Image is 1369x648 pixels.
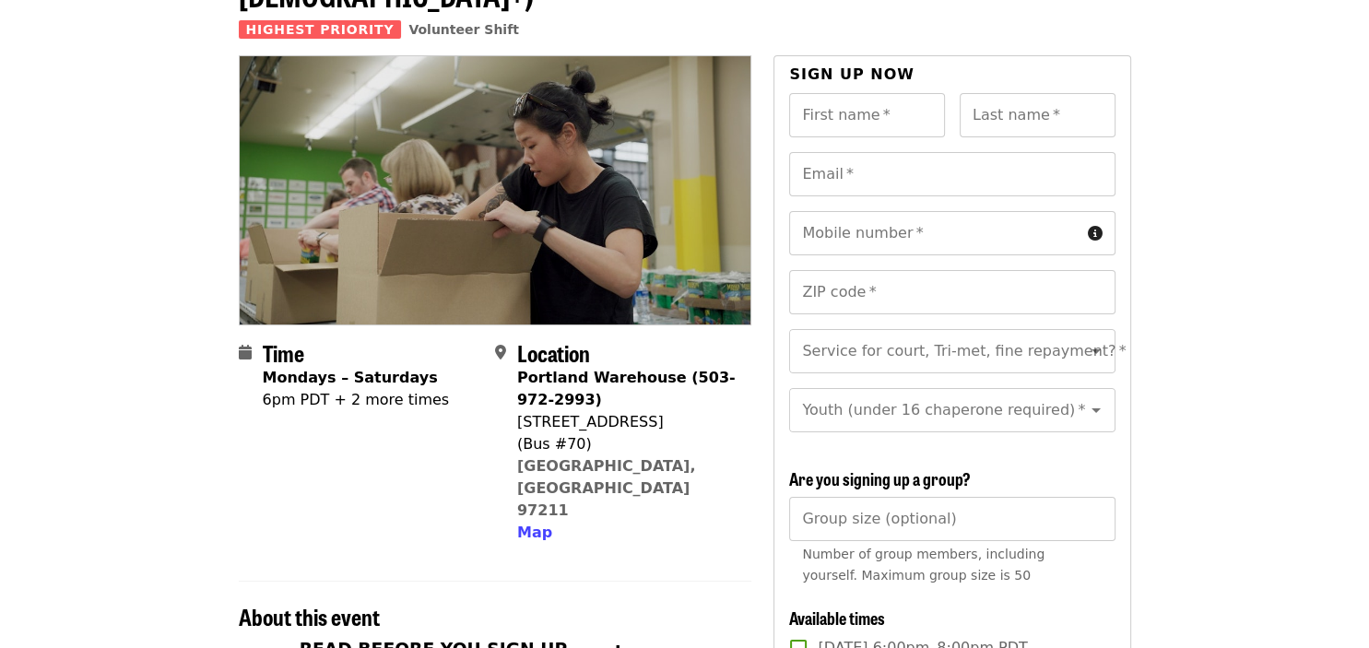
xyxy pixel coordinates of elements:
[263,336,304,369] span: Time
[789,65,915,83] span: Sign up now
[263,389,450,411] div: 6pm PDT + 2 more times
[495,344,506,361] i: map-marker-alt icon
[240,56,751,324] img: Oct/Nov/Dec - Portland: Repack/Sort (age 8+) organized by Oregon Food Bank
[789,606,885,630] span: Available times
[789,497,1115,541] input: [object Object]
[789,152,1115,196] input: Email
[239,344,252,361] i: calendar icon
[960,93,1115,137] input: Last name
[789,270,1115,314] input: ZIP code
[517,411,737,433] div: [STREET_ADDRESS]
[789,466,971,490] span: Are you signing up a group?
[517,522,552,544] button: Map
[408,22,519,37] a: Volunteer Shift
[517,524,552,541] span: Map
[517,369,736,408] strong: Portland Warehouse (503-972-2993)
[802,547,1044,583] span: Number of group members, including yourself. Maximum group size is 50
[789,211,1080,255] input: Mobile number
[239,600,380,632] span: About this event
[239,20,402,39] span: Highest Priority
[517,336,590,369] span: Location
[789,93,945,137] input: First name
[1083,338,1109,364] button: Open
[517,457,696,519] a: [GEOGRAPHIC_DATA], [GEOGRAPHIC_DATA] 97211
[263,369,438,386] strong: Mondays – Saturdays
[1088,225,1103,242] i: circle-info icon
[517,433,737,455] div: (Bus #70)
[1083,397,1109,423] button: Open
